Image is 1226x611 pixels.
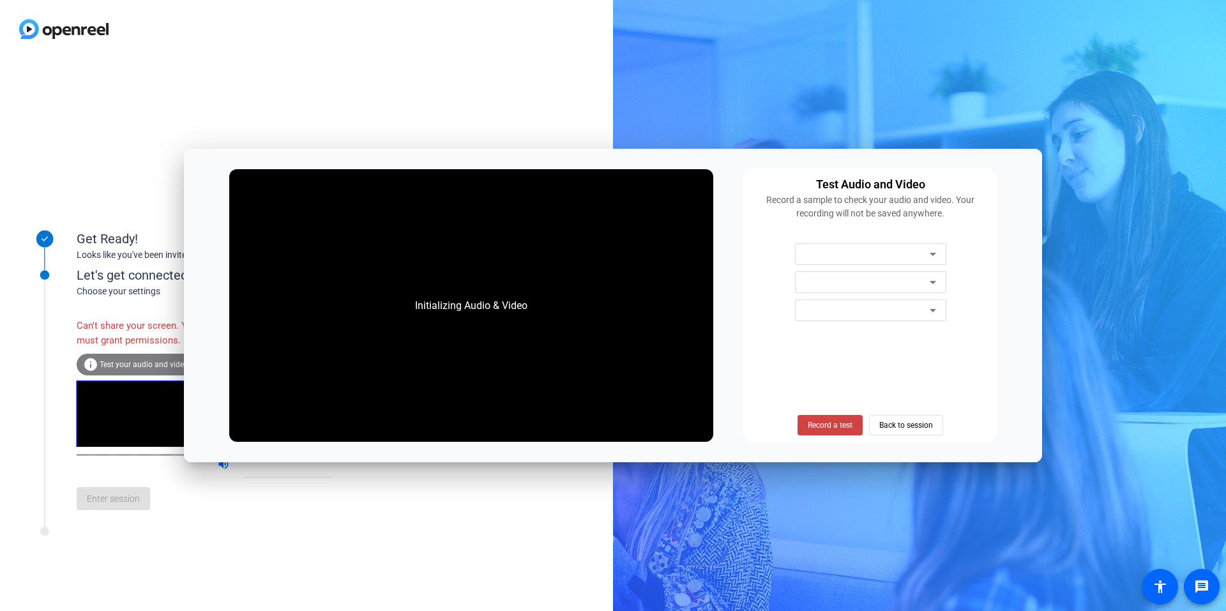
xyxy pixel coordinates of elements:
[100,360,188,369] span: Test your audio and video
[83,357,98,372] mat-icon: info
[402,285,540,326] div: Initializing Audio & Video
[1153,579,1168,594] mat-icon: accessibility
[77,229,332,248] div: Get Ready!
[77,266,358,285] div: Let's get connected.
[798,415,863,435] button: Record a test
[77,248,332,262] div: Looks like you've been invited to join
[77,285,358,298] div: Choose your settings
[217,458,232,473] mat-icon: volume_up
[808,419,852,431] span: Record a test
[879,413,933,437] span: Back to session
[1194,579,1209,594] mat-icon: message
[869,415,943,435] button: Back to session
[77,312,217,354] div: Can't share your screen. You must grant permissions.
[750,193,990,220] div: Record a sample to check your audio and video. Your recording will not be saved anywhere.
[816,176,925,193] div: Test Audio and Video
